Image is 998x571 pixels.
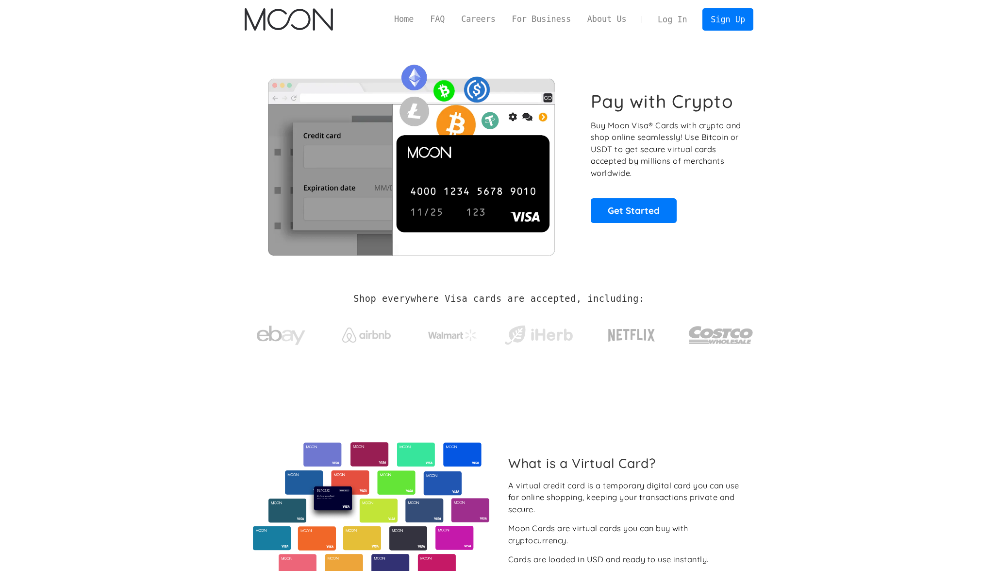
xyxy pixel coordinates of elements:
[342,328,391,343] img: Airbnb
[331,318,403,347] a: Airbnb
[422,13,453,25] a: FAQ
[416,320,489,346] a: Walmart
[428,329,477,341] img: Walmart
[591,90,733,112] h1: Pay with Crypto
[353,294,644,304] h2: Shop everywhere Visa cards are accepted, including:
[591,198,677,223] a: Get Started
[508,554,709,566] div: Cards are loaded in USD and ready to use instantly.
[591,120,743,179] p: Buy Moon Visa® Cards with crypto and shop online seamlessly! Use Bitcoin or USDT to get secure vi...
[508,455,746,471] h2: What is a Virtual Card?
[508,480,746,516] div: A virtual credit card is a temporary digital card you can use for online shopping, keeping your t...
[579,13,635,25] a: About Us
[688,307,753,358] a: Costco
[502,313,575,353] a: iHerb
[588,313,675,352] a: Netflix
[702,8,753,30] a: Sign Up
[453,13,503,25] a: Careers
[245,8,333,31] img: Moon Logo
[649,9,695,30] a: Log In
[504,13,579,25] a: For Business
[607,323,656,347] img: Netflix
[245,58,577,255] img: Moon Cards let you spend your crypto anywhere Visa is accepted.
[257,320,305,351] img: ebay
[245,311,317,356] a: ebay
[502,323,575,348] img: iHerb
[688,317,753,353] img: Costco
[245,8,333,31] a: home
[508,522,746,546] div: Moon Cards are virtual cards you can buy with cryptocurrency.
[386,13,422,25] a: Home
